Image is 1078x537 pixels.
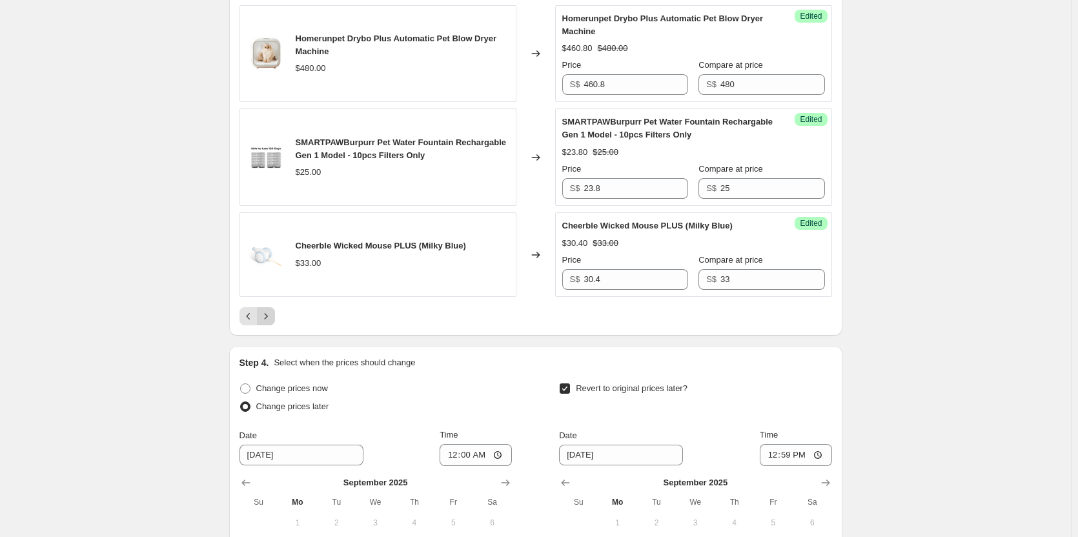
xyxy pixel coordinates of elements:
[562,255,582,265] span: Price
[760,444,832,466] input: 12:00
[760,430,778,440] span: Time
[473,512,511,533] button: Saturday September 6 2025
[800,11,822,21] span: Edited
[598,492,637,512] th: Monday
[434,492,473,512] th: Friday
[598,42,628,55] strike: $480.00
[256,401,329,411] span: Change prices later
[256,383,328,393] span: Change prices now
[562,117,773,139] span: SMARTPAWBurpurr Pet Water Fountain Rechargable Gen 1 Model - 10pcs Filters Only
[720,518,748,528] span: 4
[434,512,473,533] button: Friday September 5 2025
[559,445,683,465] input: 9/15/2025
[361,497,389,507] span: We
[698,60,763,70] span: Compare at price
[559,492,598,512] th: Sunday
[817,474,835,492] button: Show next month, October 2025
[296,241,466,250] span: Cheerble Wicked Mouse PLUS (Milky Blue)
[322,518,351,528] span: 2
[496,474,514,492] button: Show next month, October 2025
[676,492,715,512] th: Wednesday
[247,236,285,274] img: WickedMousePLUS-MilkyBlue4_80x.png
[440,430,458,440] span: Time
[237,474,255,492] button: Show previous month, August 2025
[681,497,709,507] span: We
[604,518,632,528] span: 1
[706,274,717,284] span: S$
[593,146,618,159] strike: $25.00
[754,492,793,512] th: Friday
[239,431,257,440] span: Date
[798,518,826,528] span: 6
[676,512,715,533] button: Wednesday September 3 2025
[798,497,826,507] span: Sa
[239,492,278,512] th: Sunday
[564,497,593,507] span: Su
[800,114,822,125] span: Edited
[296,166,321,179] div: $25.00
[395,512,434,533] button: Thursday September 4 2025
[759,518,788,528] span: 5
[715,492,753,512] th: Thursday
[570,183,580,193] span: S$
[296,257,321,270] div: $33.00
[239,307,258,325] button: Previous
[283,518,312,528] span: 1
[642,518,671,528] span: 2
[793,512,831,533] button: Saturday September 6 2025
[317,492,356,512] th: Tuesday
[400,518,429,528] span: 4
[361,518,389,528] span: 3
[681,518,709,528] span: 3
[478,518,506,528] span: 6
[706,183,717,193] span: S$
[283,497,312,507] span: Mo
[395,492,434,512] th: Thursday
[317,512,356,533] button: Tuesday September 2 2025
[706,79,717,89] span: S$
[478,497,506,507] span: Sa
[754,512,793,533] button: Friday September 5 2025
[562,14,764,36] span: Homerunpet Drybo Plus Automatic Pet Blow Dryer Machine
[296,34,497,56] span: Homerunpet Drybo Plus Automatic Pet Blow Dryer Machine
[559,431,576,440] span: Date
[439,497,467,507] span: Fr
[257,307,275,325] button: Next
[570,79,580,89] span: S$
[598,512,637,533] button: Monday September 1 2025
[715,512,753,533] button: Thursday September 4 2025
[793,492,831,512] th: Saturday
[604,497,632,507] span: Mo
[570,274,580,284] span: S$
[296,137,506,160] span: SMARTPAWBurpurr Pet Water Fountain Rechargable Gen 1 Model - 10pcs Filters Only
[239,307,275,325] nav: Pagination
[278,492,317,512] th: Monday
[576,383,687,393] span: Revert to original prices later?
[593,237,618,250] strike: $33.00
[720,497,748,507] span: Th
[247,138,285,177] img: F_5859a2c7-73d0-4a12-83be-f88aff82564c_80x.jpg
[642,497,671,507] span: Tu
[356,492,394,512] th: Wednesday
[759,497,788,507] span: Fr
[562,237,588,250] div: $30.40
[698,164,763,174] span: Compare at price
[247,34,285,73] img: Homerun-AutomaticPetFurDryerMachineMainImage_80x.png
[698,255,763,265] span: Compare at price
[562,60,582,70] span: Price
[440,444,512,466] input: 12:00
[239,445,363,465] input: 9/15/2025
[274,356,415,369] p: Select when the prices should change
[562,221,733,230] span: Cheerble Wicked Mouse PLUS (Milky Blue)
[800,218,822,228] span: Edited
[400,497,429,507] span: Th
[239,356,269,369] h2: Step 4.
[562,164,582,174] span: Price
[562,42,593,55] div: $460.80
[562,146,588,159] div: $23.80
[637,492,676,512] th: Tuesday
[296,62,326,75] div: $480.00
[556,474,575,492] button: Show previous month, August 2025
[439,518,467,528] span: 5
[278,512,317,533] button: Monday September 1 2025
